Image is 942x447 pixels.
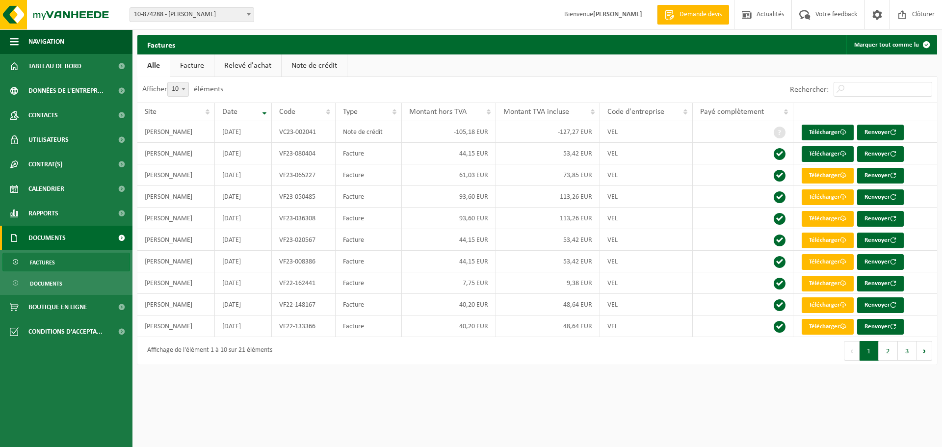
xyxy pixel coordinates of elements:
td: [PERSON_NAME] [137,272,215,294]
span: Site [145,108,157,116]
span: 10 [167,82,189,97]
td: [PERSON_NAME] [137,164,215,186]
td: 53,42 EUR [496,251,600,272]
td: Facture [336,272,402,294]
td: [PERSON_NAME] [137,186,215,208]
td: [PERSON_NAME] [137,143,215,164]
td: Facture [336,143,402,164]
button: Renvoyer [857,297,904,313]
span: 10-874288 - COLETTA, BENOÎT - GHLIN [130,8,254,22]
td: [PERSON_NAME] [137,316,215,337]
td: VEL [600,143,693,164]
span: 10-874288 - COLETTA, BENOÎT - GHLIN [130,7,254,22]
label: Rechercher: [790,86,829,94]
a: Télécharger [802,254,854,270]
button: Renvoyer [857,125,904,140]
span: Documents [28,226,66,250]
span: Code d'entreprise [607,108,664,116]
td: [PERSON_NAME] [137,251,215,272]
td: [DATE] [215,229,272,251]
a: Relevé d'achat [214,54,281,77]
td: 113,26 EUR [496,186,600,208]
span: Boutique en ligne [28,295,87,319]
td: Facture [336,316,402,337]
td: [DATE] [215,251,272,272]
label: Afficher éléments [142,85,223,93]
td: 53,42 EUR [496,229,600,251]
span: Rapports [28,201,58,226]
button: Marquer tout comme lu [846,35,936,54]
span: Utilisateurs [28,128,69,152]
td: VF23-036308 [272,208,335,229]
td: 40,20 EUR [402,294,496,316]
span: Contrat(s) [28,152,62,177]
td: VEL [600,251,693,272]
td: VEL [600,208,693,229]
span: Navigation [28,29,64,54]
div: Affichage de l'élément 1 à 10 sur 21 éléments [142,342,272,360]
span: Montant hors TVA [409,108,467,116]
td: [DATE] [215,316,272,337]
td: -127,27 EUR [496,121,600,143]
td: VF23-020567 [272,229,335,251]
a: Demande devis [657,5,729,25]
button: 3 [898,341,917,361]
td: Facture [336,186,402,208]
a: Factures [2,253,130,271]
td: [DATE] [215,208,272,229]
td: VF23-008386 [272,251,335,272]
td: 44,15 EUR [402,251,496,272]
span: Conditions d'accepta... [28,319,103,344]
button: Renvoyer [857,319,904,335]
a: Télécharger [802,276,854,291]
td: -105,18 EUR [402,121,496,143]
span: Demande devis [677,10,724,20]
button: 2 [879,341,898,361]
td: VF22-162441 [272,272,335,294]
a: Télécharger [802,233,854,248]
a: Télécharger [802,168,854,184]
td: VF23-080404 [272,143,335,164]
td: Note de crédit [336,121,402,143]
span: Calendrier [28,177,64,201]
td: Facture [336,164,402,186]
button: Next [917,341,932,361]
td: [DATE] [215,186,272,208]
td: 48,64 EUR [496,316,600,337]
td: [PERSON_NAME] [137,229,215,251]
td: Facture [336,251,402,272]
button: Renvoyer [857,211,904,227]
span: Code [279,108,295,116]
td: 40,20 EUR [402,316,496,337]
td: VF22-148167 [272,294,335,316]
button: Renvoyer [857,254,904,270]
td: VEL [600,229,693,251]
a: Télécharger [802,319,854,335]
td: 9,38 EUR [496,272,600,294]
td: 93,60 EUR [402,186,496,208]
button: Renvoyer [857,233,904,248]
td: 73,85 EUR [496,164,600,186]
span: Date [222,108,237,116]
h2: Factures [137,35,185,54]
td: [PERSON_NAME] [137,208,215,229]
td: VF22-133366 [272,316,335,337]
span: Factures [30,253,55,272]
a: Télécharger [802,146,854,162]
span: Payé complètement [700,108,764,116]
td: VEL [600,316,693,337]
td: [DATE] [215,294,272,316]
a: Télécharger [802,211,854,227]
button: Renvoyer [857,168,904,184]
td: VEL [600,164,693,186]
button: Renvoyer [857,146,904,162]
strong: [PERSON_NAME] [593,11,642,18]
a: Documents [2,274,130,292]
a: Télécharger [802,297,854,313]
td: [PERSON_NAME] [137,121,215,143]
td: 48,64 EUR [496,294,600,316]
a: Télécharger [802,189,854,205]
td: 61,03 EUR [402,164,496,186]
span: 10 [168,82,188,96]
td: 53,42 EUR [496,143,600,164]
